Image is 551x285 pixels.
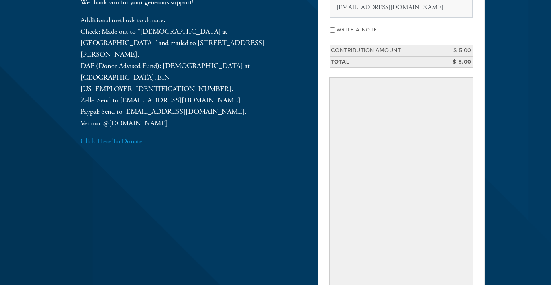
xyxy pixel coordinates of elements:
td: Contribution Amount [330,45,437,56]
label: Write a note [337,27,377,33]
td: $ 5.00 [437,56,473,68]
td: $ 5.00 [437,45,473,56]
td: Total [330,56,437,68]
a: Click Here To Donate! [80,137,144,146]
p: Additional methods to donate: Check: Made out to "[DEMOGRAPHIC_DATA] at [GEOGRAPHIC_DATA]" and ma... [80,15,292,129]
